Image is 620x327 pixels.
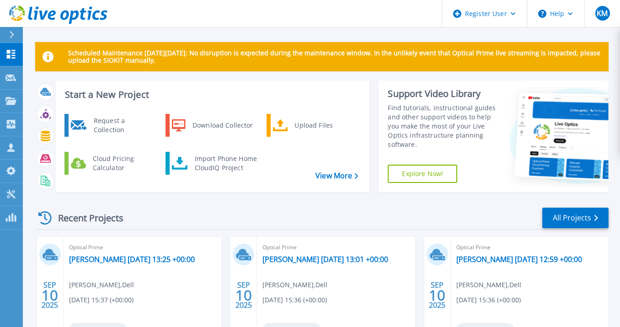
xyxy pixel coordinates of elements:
div: Support Video Library [388,88,502,100]
div: Request a Collection [89,116,156,134]
span: [PERSON_NAME] , Dell [456,280,521,290]
p: Scheduled Maintenance [DATE][DATE]: No disruption is expected during the maintenance window. In t... [68,49,601,64]
span: [DATE] 15:36 (+00:00) [456,295,521,305]
span: 10 [429,291,445,299]
a: Cloud Pricing Calculator [64,152,158,175]
div: Find tutorials, instructional guides and other support videos to help you make the most of your L... [388,103,502,149]
h3: Start a New Project [65,90,358,100]
div: Import Phone Home CloudIQ Project [190,154,262,172]
span: [DATE] 15:37 (+00:00) [69,295,134,305]
span: KM [597,10,608,17]
a: [PERSON_NAME] [DATE] 13:01 +00:00 [262,255,388,264]
div: SEP 2025 [428,279,446,312]
span: [PERSON_NAME] , Dell [69,280,134,290]
span: 10 [42,291,58,299]
a: [PERSON_NAME] [DATE] 12:59 +00:00 [456,255,582,264]
div: Recent Projects [35,207,136,229]
span: 10 [235,291,252,299]
span: [PERSON_NAME] , Dell [262,280,327,290]
span: Optical Prime [69,242,216,252]
a: Upload Files [267,114,360,137]
a: [PERSON_NAME] [DATE] 13:25 +00:00 [69,255,195,264]
div: Download Collector [188,116,257,134]
a: All Projects [542,208,609,228]
a: View More [315,172,358,180]
span: Optical Prime [262,242,409,252]
a: Download Collector [166,114,259,137]
span: [DATE] 15:36 (+00:00) [262,295,327,305]
a: Explore Now! [388,165,457,183]
span: Optical Prime [456,242,603,252]
a: Request a Collection [64,114,158,137]
div: SEP 2025 [41,279,59,312]
div: SEP 2025 [235,279,252,312]
div: Cloud Pricing Calculator [88,154,156,172]
div: Upload Files [290,116,358,134]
